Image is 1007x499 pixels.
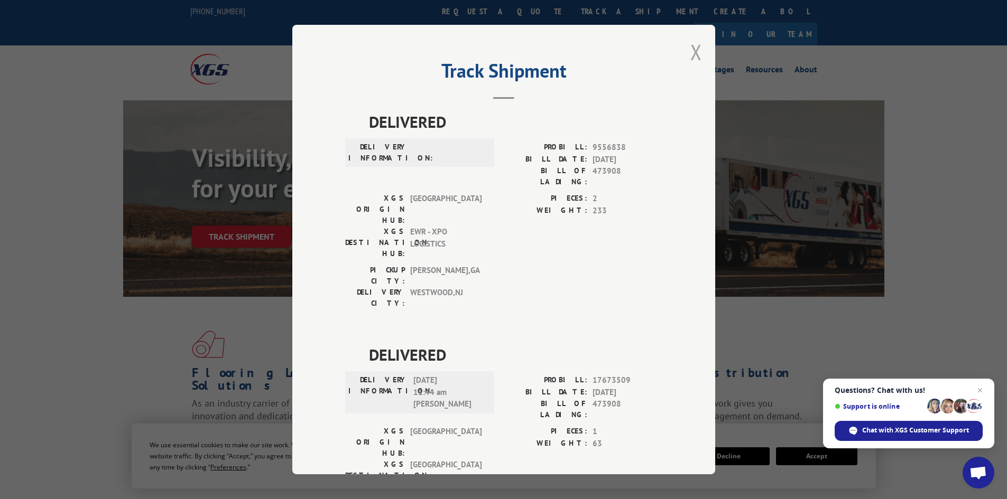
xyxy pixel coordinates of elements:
[413,374,485,410] span: [DATE] 11:44 am [PERSON_NAME]
[348,374,408,410] label: DELIVERY INFORMATION:
[504,154,587,166] label: BILL DATE:
[345,63,662,83] h2: Track Shipment
[835,421,983,441] div: Chat with XGS Customer Support
[410,426,482,459] span: [GEOGRAPHIC_DATA]
[593,374,662,387] span: 17673509
[963,457,994,488] div: Open chat
[345,459,405,492] label: XGS DESTINATION HUB:
[504,142,587,154] label: PROBILL:
[593,205,662,217] span: 233
[862,426,969,435] span: Chat with XGS Customer Support
[593,438,662,450] span: 63
[410,287,482,309] span: WESTWOOD , NJ
[504,398,587,420] label: BILL OF LADING:
[410,226,482,259] span: EWR - XPO LOGISTICS
[504,387,587,399] label: BILL DATE:
[504,165,587,187] label: BILL OF LADING:
[593,142,662,154] span: 9556838
[835,402,923,410] span: Support is online
[345,426,405,459] label: XGS ORIGIN HUB:
[593,154,662,166] span: [DATE]
[504,374,587,387] label: PROBILL:
[345,265,405,287] label: PICKUP CITY:
[504,193,587,205] label: PIECES:
[593,387,662,399] span: [DATE]
[345,287,405,309] label: DELIVERY CITY:
[410,459,482,492] span: [GEOGRAPHIC_DATA]
[593,165,662,187] span: 473908
[410,193,482,226] span: [GEOGRAPHIC_DATA]
[974,384,986,397] span: Close chat
[593,426,662,438] span: 1
[369,110,662,134] span: DELIVERED
[504,426,587,438] label: PIECES:
[835,386,983,394] span: Questions? Chat with us!
[345,193,405,226] label: XGS ORIGIN HUB:
[690,38,702,66] button: Close modal
[504,438,587,450] label: WEIGHT:
[593,398,662,420] span: 473908
[345,226,405,259] label: XGS DESTINATION HUB:
[369,343,662,366] span: DELIVERED
[504,205,587,217] label: WEIGHT:
[348,142,408,164] label: DELIVERY INFORMATION:
[410,265,482,287] span: [PERSON_NAME] , GA
[593,193,662,205] span: 2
